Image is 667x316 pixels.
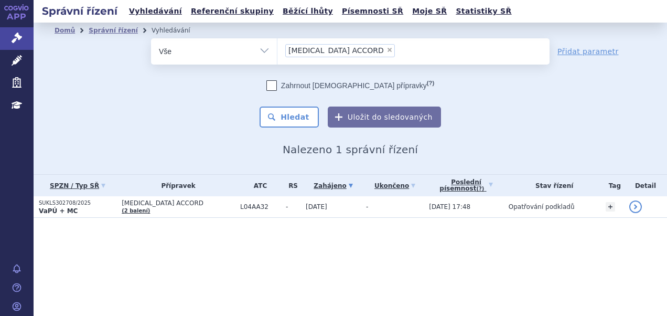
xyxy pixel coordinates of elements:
a: detail [629,201,642,213]
a: Správní řízení [89,27,138,34]
a: Domů [55,27,75,34]
span: × [386,47,393,53]
button: Hledat [260,107,319,128]
span: [MEDICAL_DATA] ACCORD [122,199,235,207]
a: (2 balení) [122,208,150,214]
a: Zahájeno [306,178,361,193]
th: RS [281,175,300,196]
span: Opatřování podkladů [509,203,575,210]
th: Stav řízení [503,175,600,196]
button: Uložit do sledovaných [328,107,441,128]
a: Běžící lhůty [279,4,336,18]
span: [DATE] 17:48 [429,203,470,210]
th: ATC [235,175,281,196]
li: Vyhledávání [152,23,204,38]
a: Moje SŘ [409,4,450,18]
a: Písemnosti SŘ [339,4,406,18]
th: Detail [624,175,667,196]
a: SPZN / Typ SŘ [39,178,116,193]
th: Přípravek [116,175,235,196]
span: [DATE] [306,203,327,210]
th: Tag [600,175,624,196]
span: Nalezeno 1 správní řízení [283,143,418,156]
p: SUKLS302708/2025 [39,199,116,207]
a: Ukončeno [366,178,424,193]
span: L04AA32 [240,203,281,210]
a: + [606,202,615,212]
abbr: (?) [427,80,434,87]
a: Poslednípísemnost(?) [429,175,503,196]
label: Zahrnout [DEMOGRAPHIC_DATA] přípravky [266,80,434,91]
a: Referenční skupiny [188,4,277,18]
input: [MEDICAL_DATA] ACCORD [398,44,404,57]
span: [MEDICAL_DATA] ACCORD [288,47,384,54]
a: Přidat parametr [557,46,619,57]
strong: VaPÚ + MC [39,207,78,215]
span: - [286,203,300,210]
h2: Správní řízení [34,4,126,18]
span: - [366,203,368,210]
abbr: (?) [476,186,484,192]
a: Vyhledávání [126,4,185,18]
a: Statistiky SŘ [453,4,514,18]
